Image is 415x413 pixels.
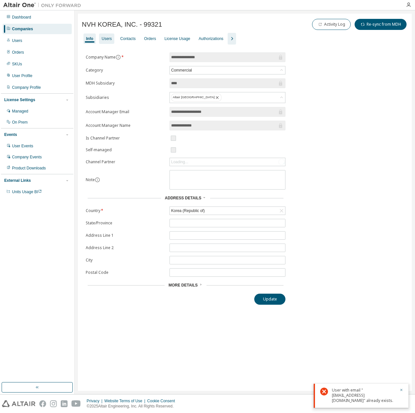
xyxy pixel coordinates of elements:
label: Note [86,177,95,182]
div: Product Downloads [12,166,46,171]
label: Self-managed [86,147,166,153]
div: Managed [12,109,28,114]
div: Companies [12,26,33,32]
div: Commercial [170,66,285,74]
label: Postal Code [86,270,166,275]
div: Loading... [171,159,188,165]
label: Channel Partner [86,159,166,165]
div: Korea (Republic of) [170,207,206,214]
label: Address Line 1 [86,233,166,238]
label: Is Channel Partner [86,136,166,141]
div: Commercial [170,67,193,74]
div: Authorizations [199,36,223,41]
div: Privacy [87,398,104,404]
div: Company Events [12,154,42,160]
button: information [116,55,121,60]
div: Altair [GEOGRAPHIC_DATA] [170,92,285,103]
div: Info [86,36,93,41]
div: Users [102,36,112,41]
div: Altair [GEOGRAPHIC_DATA] [171,94,221,101]
span: NVH KOREA, INC. - 99321 [82,21,162,28]
button: Activity Log [312,19,351,30]
div: Events [4,132,17,137]
span: Address Details [165,196,201,200]
img: altair_logo.svg [2,400,35,407]
div: Cookie Consent [147,398,179,404]
div: User Events [12,143,33,149]
div: License Usage [164,36,190,41]
label: Account Manager Email [86,109,166,114]
div: Users [12,38,22,43]
div: License Settings [4,97,35,102]
img: youtube.svg [71,400,81,407]
div: Company Profile [12,85,41,90]
img: instagram.svg [50,400,57,407]
label: Company Name [86,55,166,60]
span: More Details [169,283,198,287]
div: User Profile [12,73,32,78]
img: Altair One [3,2,84,8]
label: Account Manager Name [86,123,166,128]
button: Update [254,294,285,305]
img: facebook.svg [39,400,46,407]
div: External Links [4,178,31,183]
div: Loading... [170,158,285,166]
div: Korea (Republic of) [170,207,285,215]
p: © 2025 Altair Engineering, Inc. All Rights Reserved. [87,404,179,409]
div: Dashboard [12,15,31,20]
div: On Prem [12,120,28,125]
label: Subsidiaries [86,95,166,100]
label: State/Province [86,220,166,226]
div: Website Terms of Use [104,398,147,404]
div: Contacts [120,36,135,41]
button: Re-sync from MDH [355,19,407,30]
div: Orders [144,36,156,41]
div: Orders [12,50,24,55]
span: Units Usage BI [12,190,42,194]
div: User with email "[EMAIL_ADDRESS][DOMAIN_NAME]" already exists. [332,388,396,403]
label: City [86,258,166,263]
img: linkedin.svg [61,400,68,407]
label: MDH Subsidary [86,81,166,86]
label: Country [86,208,166,213]
label: Address Line 2 [86,245,166,250]
button: information [95,177,100,182]
label: Category [86,68,166,73]
div: SKUs [12,61,22,67]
